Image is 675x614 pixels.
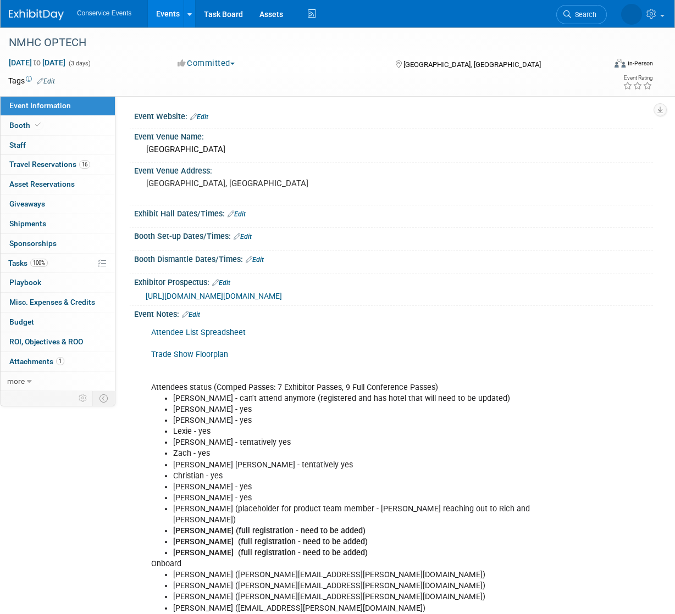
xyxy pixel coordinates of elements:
[9,180,75,188] span: Asset Reservations
[146,178,338,188] pre: [GEOGRAPHIC_DATA], [GEOGRAPHIC_DATA]
[246,256,264,264] a: Edit
[228,210,246,218] a: Edit
[134,274,653,288] div: Exhibitor Prospectus:
[9,101,71,110] span: Event Information
[556,5,607,24] a: Search
[9,298,95,306] span: Misc. Expenses & Credits
[173,493,543,504] li: [PERSON_NAME] - yes
[174,58,239,69] button: Committed
[9,219,46,228] span: Shipments
[1,116,115,135] a: Booth
[9,9,64,20] img: ExhibitDay
[627,59,653,68] div: In-Person
[37,77,55,85] a: Edit
[173,448,543,459] li: Zach - yes
[173,580,543,591] li: [PERSON_NAME] ([PERSON_NAME][EMAIL_ADDRESS][PERSON_NAME][DOMAIN_NAME])
[134,205,653,220] div: Exhibit Hall Dates/Times:
[1,234,115,253] a: Sponsorships
[134,129,653,142] div: Event Venue Name:
[9,160,90,169] span: Travel Reservations
[1,136,115,155] a: Staff
[1,312,115,332] a: Budget
[173,548,368,557] b: [PERSON_NAME] (full registration - need to be added)
[1,96,115,115] a: Event Information
[173,393,543,404] li: [PERSON_NAME] - can't attend anymore (registered and has hotel that will need to be updated)
[1,293,115,312] a: Misc. Expenses & Credits
[403,60,541,69] span: [GEOGRAPHIC_DATA], [GEOGRAPHIC_DATA]
[32,58,42,67] span: to
[173,591,543,602] li: [PERSON_NAME] ([PERSON_NAME][EMAIL_ADDRESS][PERSON_NAME][DOMAIN_NAME])
[8,58,66,68] span: [DATE] [DATE]
[74,391,93,405] td: Personalize Event Tab Strip
[9,121,43,130] span: Booth
[93,391,115,405] td: Toggle Event Tabs
[173,570,543,580] li: [PERSON_NAME] ([PERSON_NAME][EMAIL_ADDRESS][PERSON_NAME][DOMAIN_NAME])
[5,33,598,53] div: NMHC OPTECH
[190,113,208,121] a: Edit
[212,279,230,287] a: Edit
[1,155,115,174] a: Travel Reservations16
[173,404,543,415] li: [PERSON_NAME] - yes
[173,437,543,448] li: [PERSON_NAME] - tentatively yes
[173,526,366,535] b: [PERSON_NAME] (full registration - need to be added)
[234,233,252,241] a: Edit
[1,254,115,273] a: Tasks100%
[173,415,543,426] li: [PERSON_NAME] - yes
[1,194,115,214] a: Giveaways
[9,239,57,248] span: Sponsorships
[7,377,25,386] span: more
[134,228,653,242] div: Booth Set-up Dates/Times:
[173,460,543,471] li: [PERSON_NAME] [PERSON_NAME] - tentatively yes
[615,59,626,68] img: Format-Inperson.png
[9,337,83,346] span: ROI, Objectives & ROO
[623,75,652,81] div: Event Rating
[134,251,653,265] div: Booth Dismantle Dates/Times:
[134,108,653,122] div: Event Website:
[173,482,543,493] li: [PERSON_NAME] - yes
[9,357,64,366] span: Attachments
[77,9,131,17] span: Conservice Events
[56,357,64,365] span: 1
[571,10,596,19] span: Search
[173,426,543,437] li: Lexie - yes
[9,317,34,326] span: Budget
[173,504,543,526] li: [PERSON_NAME] (placeholder for product team member - [PERSON_NAME] reaching out to Rich and [PERS...
[30,259,48,267] span: 100%
[173,537,368,546] b: [PERSON_NAME] (full registration - need to be added)
[1,214,115,233] a: Shipments
[182,311,200,319] a: Edit
[146,292,282,300] a: [URL][DOMAIN_NAME][DOMAIN_NAME]
[134,163,653,176] div: Event Venue Address:
[8,259,48,267] span: Tasks
[173,471,543,482] li: Christian - yes
[151,328,246,337] a: Attendee List Spreadsheet
[621,4,642,25] img: Amiee Griffey
[79,160,90,169] span: 16
[9,199,45,208] span: Giveaways
[9,141,26,149] span: Staff
[1,273,115,292] a: Playbook
[35,122,41,128] i: Booth reservation complete
[173,603,543,614] li: [PERSON_NAME] ([EMAIL_ADDRESS][PERSON_NAME][DOMAIN_NAME])
[8,75,55,86] td: Tags
[560,57,654,74] div: Event Format
[151,350,228,359] a: Trade Show Floorplan
[1,332,115,351] a: ROI, Objectives & ROO
[68,60,91,67] span: (3 days)
[134,306,653,320] div: Event Notes:
[9,278,41,287] span: Playbook
[1,175,115,194] a: Asset Reservations
[142,141,645,158] div: [GEOGRAPHIC_DATA]
[1,352,115,371] a: Attachments1
[1,372,115,391] a: more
